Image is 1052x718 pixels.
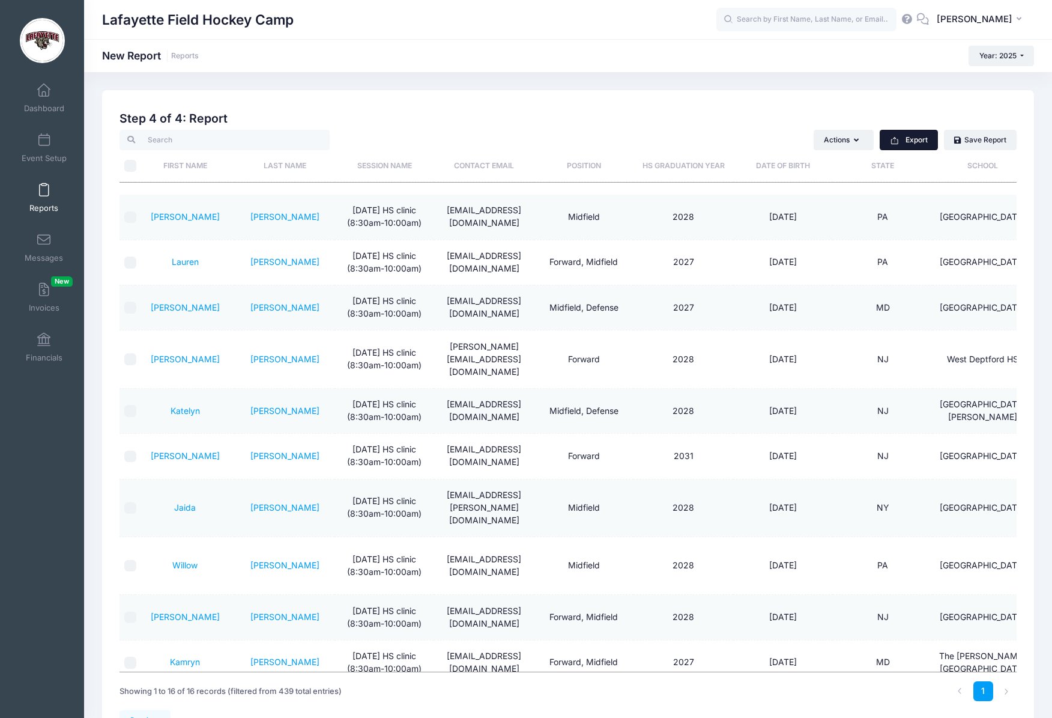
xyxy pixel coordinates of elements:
[434,640,534,686] td: [EMAIL_ADDRESS][DOMAIN_NAME]
[250,657,319,667] a: [PERSON_NAME]
[534,330,633,388] td: Forward
[250,354,319,364] a: [PERSON_NAME]
[434,389,534,434] td: [EMAIL_ADDRESS][DOMAIN_NAME]
[250,612,319,622] a: [PERSON_NAME]
[833,640,933,686] td: MD
[434,240,534,285] td: [EMAIL_ADDRESS][DOMAIN_NAME]
[534,285,633,330] td: Midfield, Defense
[534,595,633,640] td: Forward, Midfield
[171,406,200,416] a: Katelyn
[334,434,434,479] td: [DATE] HS clinic (8:30am-10:00am)
[24,103,64,114] span: Dashboard
[534,195,633,240] td: Midfield
[151,211,220,222] a: [PERSON_NAME]
[633,285,733,330] td: 2027
[633,389,733,434] td: 2028
[769,657,797,667] span: [DATE]
[172,257,199,267] a: Lauren
[250,560,319,570] a: [PERSON_NAME]
[534,640,633,686] td: Forward, Midfield
[29,303,59,313] span: Invoices
[174,502,196,513] a: Jaida
[769,354,797,364] span: [DATE]
[769,612,797,622] span: [DATE]
[102,6,294,34] h1: Lafayette Field Hockey Camp
[769,257,797,267] span: [DATE]
[833,285,933,330] td: MD
[434,330,534,388] td: [PERSON_NAME][EMAIL_ADDRESS][DOMAIN_NAME]
[250,302,319,312] a: [PERSON_NAME]
[26,353,62,363] span: Financials
[814,130,874,150] button: Actions
[16,276,73,318] a: InvoicesNew
[769,211,797,222] span: [DATE]
[250,211,319,222] a: [PERSON_NAME]
[334,479,434,537] td: [DATE] HS clinic (8:30am-10:00am)
[880,130,938,150] button: Export
[929,6,1034,34] button: [PERSON_NAME]
[119,678,342,705] div: Showing 1 to 16 of 16 records (filtered from 439 total entries)
[334,389,434,434] td: [DATE] HS clinic (8:30am-10:00am)
[434,285,534,330] td: [EMAIL_ADDRESS][DOMAIN_NAME]
[933,195,1032,240] td: [GEOGRAPHIC_DATA]
[933,285,1032,330] td: [GEOGRAPHIC_DATA]
[833,595,933,640] td: NJ
[933,240,1032,285] td: [GEOGRAPHIC_DATA]
[937,13,1012,26] span: [PERSON_NAME]
[170,657,200,667] a: Kamryn
[769,302,797,312] span: [DATE]
[334,595,434,640] td: [DATE] HS clinic (8:30am-10:00am)
[633,240,733,285] td: 2027
[633,640,733,686] td: 2027
[434,595,534,640] td: [EMAIL_ADDRESS][DOMAIN_NAME]
[833,330,933,388] td: NJ
[16,77,73,119] a: Dashboard
[29,203,58,213] span: Reports
[334,240,434,285] td: [DATE] HS clinic (8:30am-10:00am)
[250,406,319,416] a: [PERSON_NAME]
[235,150,334,182] th: Last Name: activate to sort column ascending
[334,150,434,182] th: Session Name: activate to sort column ascending
[833,537,933,595] td: PA
[933,537,1032,595] td: [GEOGRAPHIC_DATA]
[119,112,1017,126] h2: Step 4 of 4: Report
[769,560,797,570] span: [DATE]
[534,434,633,479] td: Forward
[151,354,220,364] a: [PERSON_NAME]
[151,302,220,312] a: [PERSON_NAME]
[434,479,534,537] td: [EMAIL_ADDRESS][PERSON_NAME][DOMAIN_NAME]
[172,560,198,570] a: Willow
[833,240,933,285] td: PA
[833,150,933,182] th: State: activate to sort column ascending
[716,8,896,32] input: Search by First Name, Last Name, or Email...
[633,330,733,388] td: 2028
[334,330,434,388] td: [DATE] HS clinic (8:30am-10:00am)
[250,451,319,461] a: [PERSON_NAME]
[933,150,1032,182] th: School: activate to sort column ascending
[769,451,797,461] span: [DATE]
[979,51,1017,60] span: Year: 2025
[769,502,797,513] span: [DATE]
[434,537,534,595] td: [EMAIL_ADDRESS][DOMAIN_NAME]
[969,46,1034,66] button: Year: 2025
[944,130,1017,150] a: Save Report
[135,150,235,182] th: First Name: activate to sort column ascending
[151,612,220,622] a: [PERSON_NAME]
[16,227,73,269] a: Messages
[25,253,63,263] span: Messages
[434,434,534,479] td: [EMAIL_ADDRESS][DOMAIN_NAME]
[534,389,633,434] td: Midfield, Defense
[833,389,933,434] td: NJ
[633,150,733,182] th: HS Graduation Year: activate to sort column ascending
[933,389,1032,434] td: [GEOGRAPHIC_DATA][PERSON_NAME]
[102,49,199,62] h1: New Report
[833,195,933,240] td: PA
[434,195,534,240] td: [EMAIL_ADDRESS][DOMAIN_NAME]
[22,153,67,163] span: Event Setup
[933,640,1032,686] td: The [PERSON_NAME][GEOGRAPHIC_DATA]
[534,240,633,285] td: Forward, Midfield
[633,595,733,640] td: 2028
[534,150,633,182] th: Position: activate to sort column ascending
[534,537,633,595] td: Midfield
[334,195,434,240] td: [DATE] HS clinic (8:30am-10:00am)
